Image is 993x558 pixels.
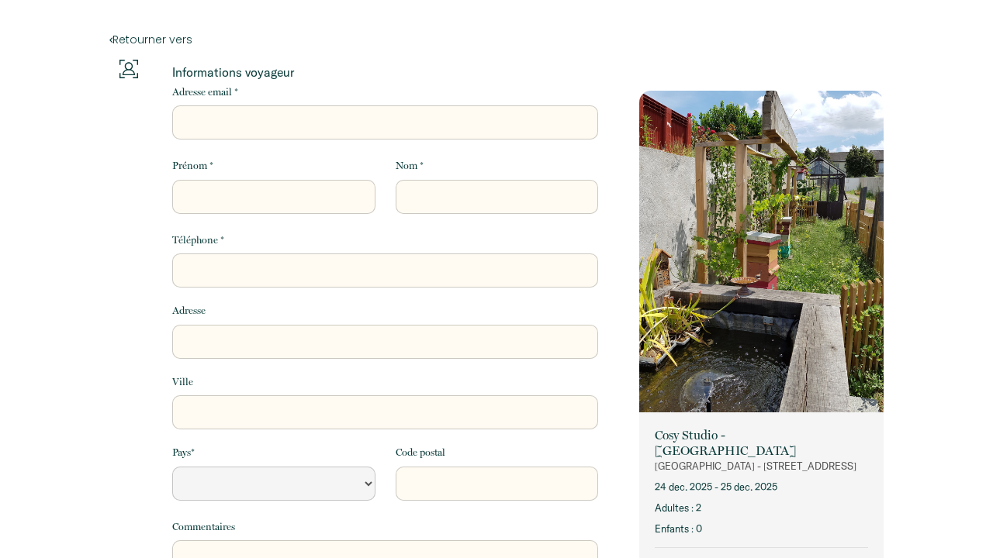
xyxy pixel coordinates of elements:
[172,232,224,248] label: Téléphone *
[172,519,235,535] label: Commentaires
[172,467,375,501] select: Default select example
[172,374,193,390] label: Ville
[172,303,206,319] label: Adresse
[396,445,445,460] label: Code postal
[655,501,868,515] p: Adultes : 2
[655,459,868,474] p: [GEOGRAPHIC_DATA] - [STREET_ADDRESS]
[655,522,868,536] p: Enfants : 0
[172,158,213,174] label: Prénom *
[172,84,238,100] label: Adresse email *
[396,158,424,174] label: Nom *
[172,445,195,460] label: Pays
[172,64,598,80] p: Informations voyageur
[119,60,138,78] img: guests-info
[639,91,884,416] img: rental-image
[109,31,884,48] a: Retourner vers
[655,480,868,494] p: 24 déc. 2025 - 25 déc. 2025
[655,428,868,459] p: Cosy Studio - [GEOGRAPHIC_DATA]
